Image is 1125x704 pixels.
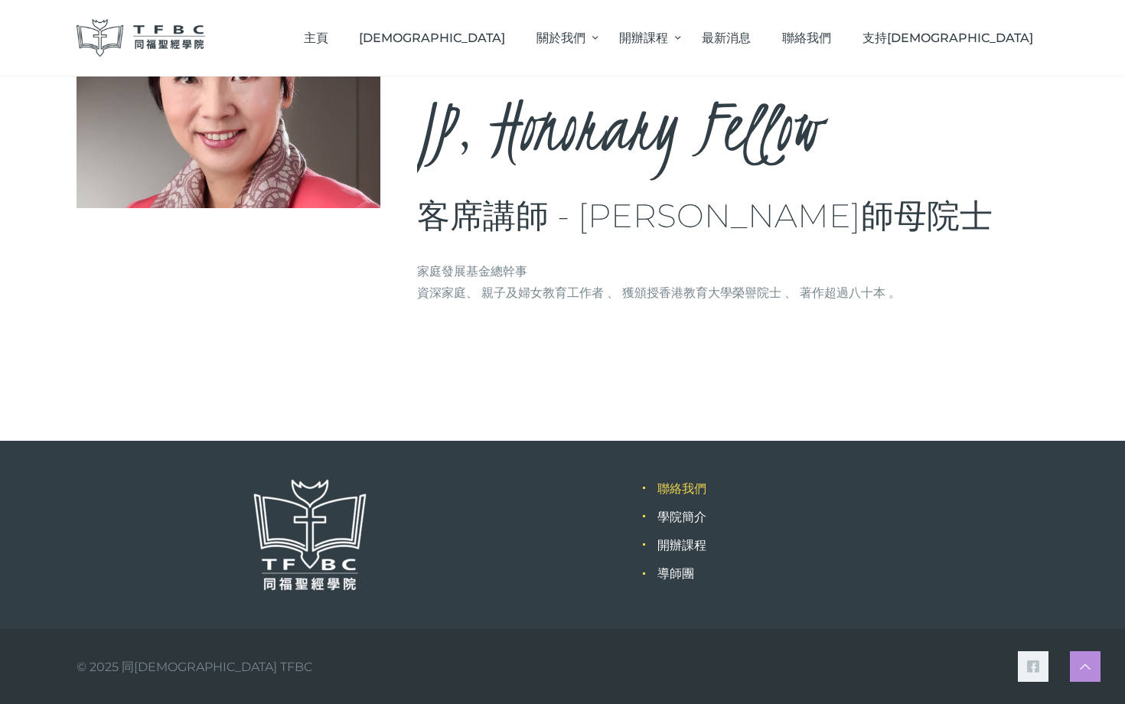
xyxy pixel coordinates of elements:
a: 主頁 [288,15,344,60]
p: 家庭發展基金總幹事 資深家庭、 親子及婦女教育工作者 、 獲頒授香港教育大學榮譽院士 、 著作超過八十本 。 [417,261,1049,302]
a: 支持[DEMOGRAPHIC_DATA] [846,15,1048,60]
a: 關於我們 [520,15,603,60]
h3: 客席講師 - [PERSON_NAME]師母院士 [417,196,1049,236]
div: © 2025 同[DEMOGRAPHIC_DATA] TFBC [77,657,312,677]
img: 同福聖經學院 TFBC [77,19,205,57]
span: 聯絡我們 [782,31,831,45]
span: 主頁 [304,31,328,45]
a: [DEMOGRAPHIC_DATA] [344,15,521,60]
a: 最新消息 [686,15,767,60]
span: [DEMOGRAPHIC_DATA] [359,31,505,45]
a: Scroll to top [1070,651,1101,682]
span: 關於我們 [536,31,585,45]
span: 開辦課程 [619,31,668,45]
a: 學院簡介 [657,510,706,524]
a: 聯絡我們 [657,481,706,496]
a: 開辦課程 [604,15,686,60]
a: 導師團 [657,566,694,581]
span: 支持[DEMOGRAPHIC_DATA] [862,31,1033,45]
span: 最新消息 [702,31,751,45]
a: 開辦課程 [657,538,706,552]
a: 聯絡我們 [767,15,847,60]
